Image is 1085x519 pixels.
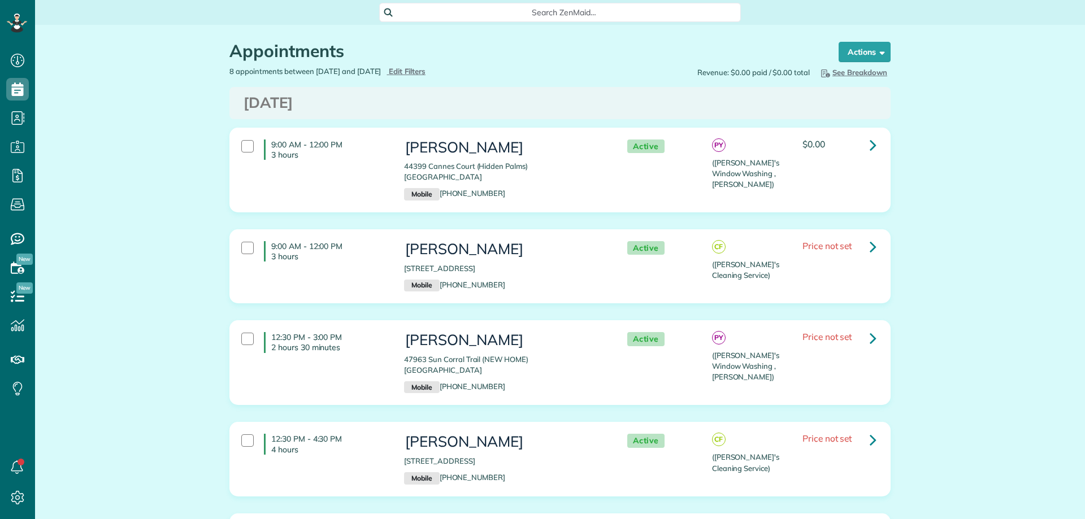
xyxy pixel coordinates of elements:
[627,434,665,448] span: Active
[404,473,505,482] a: Mobile[PHONE_NUMBER]
[627,139,665,154] span: Active
[712,331,726,344] span: PY
[16,282,33,294] span: New
[16,254,33,265] span: New
[404,139,604,156] h3: [PERSON_NAME]
[404,189,505,198] a: Mobile[PHONE_NUMBER]
[712,351,779,381] span: ([PERSON_NAME]'s Window Washing , [PERSON_NAME])
[271,251,387,261] p: 3 hours
[229,42,817,60] h1: Appointments
[815,66,891,78] button: See Breakdown
[404,382,505,391] a: Mobile[PHONE_NUMBER]
[387,67,426,76] a: Edit Filters
[404,161,604,182] p: 44399 Cannes Court (Hidden Palms) [GEOGRAPHIC_DATA]
[802,240,852,251] span: Price not set
[819,68,887,77] span: See Breakdown
[802,433,852,444] span: Price not set
[712,433,726,446] span: CF
[802,331,852,342] span: Price not set
[404,332,604,348] h3: [PERSON_NAME]
[404,280,439,292] small: Mobile
[264,434,387,454] h4: 12:30 PM - 4:30 PM
[404,434,604,450] h3: [PERSON_NAME]
[389,67,426,76] span: Edit Filters
[712,260,779,280] span: ([PERSON_NAME]'s Cleaning Service)
[802,138,825,150] span: $0.00
[271,342,387,352] p: 2 hours 30 minutes
[271,150,387,160] p: 3 hours
[404,456,604,466] p: [STREET_ADDRESS]
[712,158,779,189] span: ([PERSON_NAME]'s Window Washing , [PERSON_NAME])
[271,444,387,455] p: 4 hours
[712,138,726,152] span: PY
[244,95,876,111] h3: [DATE]
[404,472,439,485] small: Mobile
[264,241,387,261] h4: 9:00 AM - 12:00 PM
[627,332,665,346] span: Active
[404,280,505,289] a: Mobile[PHONE_NUMBER]
[404,263,604,274] p: [STREET_ADDRESS]
[712,240,726,254] span: CF
[264,139,387,160] h4: 9:00 AM - 12:00 PM
[221,66,560,77] div: 8 appointments between [DATE] and [DATE]
[839,42,891,62] button: Actions
[404,354,604,376] p: 47963 Sun Corral Trail (NEW HOME) [GEOGRAPHIC_DATA]
[404,188,439,200] small: Mobile
[404,381,439,394] small: Mobile
[264,332,387,352] h4: 12:30 PM - 3:00 PM
[627,241,665,255] span: Active
[404,241,604,258] h3: [PERSON_NAME]
[712,452,779,472] span: ([PERSON_NAME]'s Cleaning Service)
[697,67,810,78] span: Revenue: $0.00 paid / $0.00 total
